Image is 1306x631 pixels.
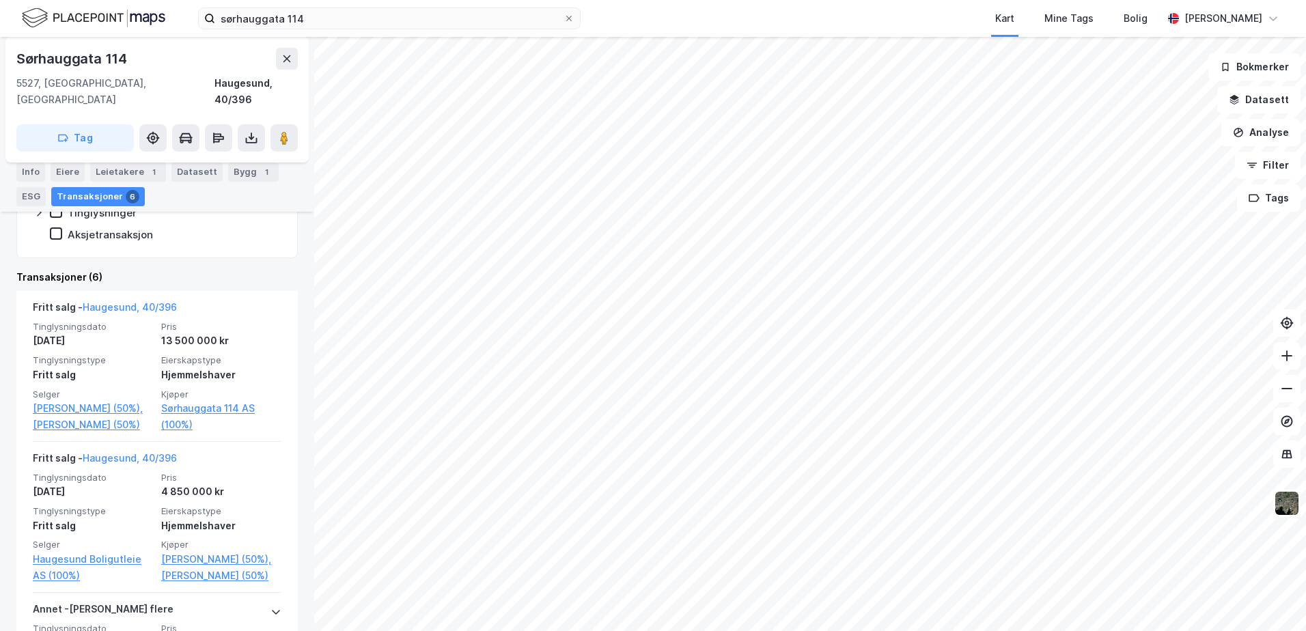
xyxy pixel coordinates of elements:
div: [DATE] [33,483,153,500]
div: [DATE] [33,333,153,349]
div: 6 [126,190,139,204]
span: Selger [33,389,153,400]
div: 1 [260,165,273,179]
span: Tinglysningsdato [33,472,153,483]
div: 13 500 000 kr [161,333,281,349]
div: Transaksjoner [51,187,145,206]
div: Datasett [171,163,223,182]
a: [PERSON_NAME] (50%) [161,567,281,584]
img: logo.f888ab2527a4732fd821a326f86c7f29.svg [22,6,165,30]
div: Aksjetransaksjon [68,228,153,241]
a: Sørhauggata 114 AS (100%) [161,400,281,433]
div: 1 [147,165,161,179]
div: ESG [16,187,46,206]
div: Info [16,163,45,182]
span: Eierskapstype [161,505,281,517]
a: Haugesund, 40/396 [83,452,177,464]
div: Annet - [PERSON_NAME] flere [33,601,173,623]
div: Fritt salg [33,367,153,383]
div: Mine Tags [1044,10,1094,27]
div: Kart [995,10,1014,27]
div: Leietakere [90,163,166,182]
iframe: Chat Widget [1238,565,1306,631]
div: Bolig [1124,10,1148,27]
span: Tinglysningsdato [33,321,153,333]
div: Hjemmelshaver [161,518,281,534]
a: [PERSON_NAME] (50%) [33,417,153,433]
button: Datasett [1217,86,1301,113]
button: Analyse [1221,119,1301,146]
div: [PERSON_NAME] [1184,10,1262,27]
div: Kontrollprogram for chat [1238,565,1306,631]
button: Tag [16,124,134,152]
span: Selger [33,539,153,550]
span: Kjøper [161,539,281,550]
div: Bygg [228,163,279,182]
span: Pris [161,321,281,333]
span: Tinglysningstype [33,505,153,517]
div: Tinglysninger [68,206,137,219]
button: Filter [1235,152,1301,179]
button: Bokmerker [1208,53,1301,81]
div: Eiere [51,163,85,182]
span: Pris [161,472,281,483]
span: Eierskapstype [161,354,281,366]
div: Transaksjoner (6) [16,269,298,285]
a: Haugesund Boligutleie AS (100%) [33,551,153,584]
input: Søk på adresse, matrikkel, gårdeiere, leietakere eller personer [215,8,564,29]
div: Fritt salg [33,518,153,534]
div: Fritt salg - [33,450,177,472]
a: [PERSON_NAME] (50%), [33,400,153,417]
a: [PERSON_NAME] (50%), [161,551,281,567]
img: 9k= [1274,490,1300,516]
div: Hjemmelshaver [161,367,281,383]
a: Haugesund, 40/396 [83,301,177,313]
div: 5527, [GEOGRAPHIC_DATA], [GEOGRAPHIC_DATA] [16,75,214,108]
button: Tags [1237,184,1301,212]
div: 4 850 000 kr [161,483,281,500]
div: Haugesund, 40/396 [214,75,298,108]
span: Kjøper [161,389,281,400]
div: Fritt salg - [33,299,177,321]
span: Tinglysningstype [33,354,153,366]
div: Sørhauggata 114 [16,48,130,70]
